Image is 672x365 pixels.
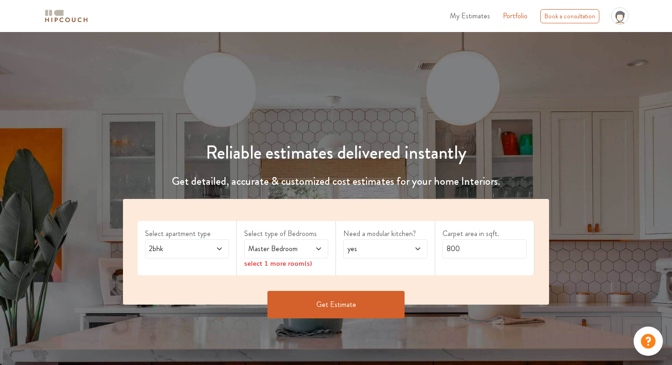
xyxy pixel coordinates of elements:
[147,243,204,254] span: 2bhk
[244,258,328,268] div: select 1 more room(s)
[246,243,304,254] span: Master Bedroom
[244,228,328,239] label: Select type of Bedrooms
[443,228,527,239] label: Carpet area in sqft.
[346,243,403,254] span: yes
[267,291,405,318] button: Get Estimate
[145,228,229,239] label: Select apartment type
[450,11,490,21] span: My Estimates
[443,239,527,258] input: Enter area sqft
[117,175,555,188] h4: Get detailed, accurate & customized cost estimates for your home Interiors.
[43,8,89,24] img: logo-horizontal.svg
[43,6,89,27] span: logo-horizontal.svg
[503,11,528,21] a: Portfolio
[540,9,599,23] div: Book a consultation
[343,228,427,239] label: Need a modular kitchen?
[117,142,555,164] h1: Reliable estimates delivered instantly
